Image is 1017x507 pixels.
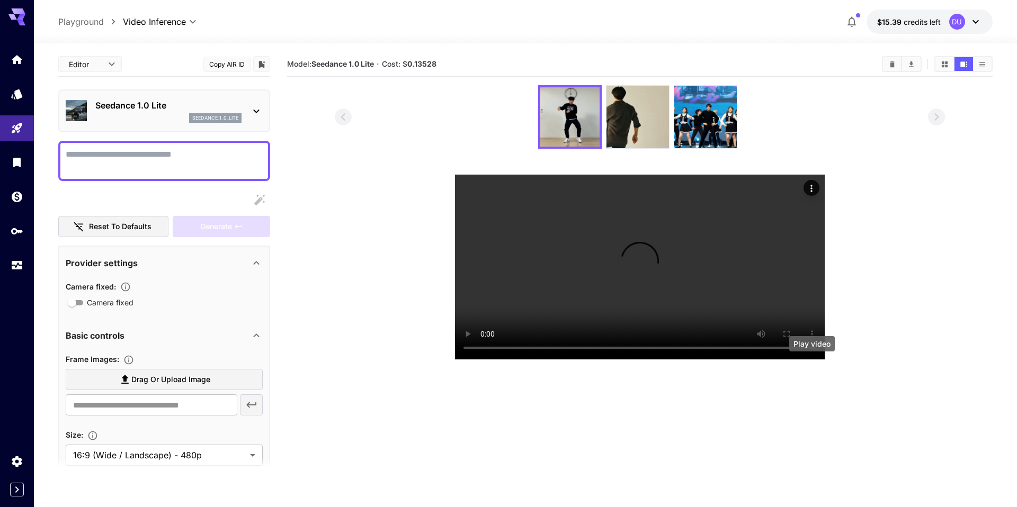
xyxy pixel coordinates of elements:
button: Show media in video view [954,57,973,71]
p: Seedance 1.0 Lite [95,99,242,112]
a: Playground [58,15,104,28]
p: Basic controls [66,329,124,342]
span: Camera fixed [87,297,133,308]
label: Drag or upload image [66,369,263,391]
span: credits left [904,17,941,26]
div: Settings [11,455,23,468]
span: $15.39 [877,17,904,26]
div: Library [11,156,23,169]
div: Home [11,53,23,66]
b: 0.13528 [407,59,436,68]
span: Drag or upload image [131,373,210,386]
img: 0QdAAAABklEQVQDAJeBEZGi00MGAAAAAElFTkSuQmCC [540,87,600,147]
div: Seedance 1.0 Liteseedance_1_0_lite [66,95,263,127]
button: Download All [902,57,921,71]
div: Clear AllDownload All [882,56,922,72]
div: API Keys [11,224,23,238]
div: Play video [789,336,835,351]
img: 8RrXLgAAAAGSURBVAMAyy8ay5ik4lcAAAAASUVORK5CYII= [606,86,669,148]
span: Video Inference [123,15,186,28]
div: Provider settings [66,250,263,276]
div: DU [949,14,965,30]
button: Copy AIR ID [203,57,251,72]
button: Expand sidebar [10,483,24,496]
span: Camera fixed : [66,282,116,291]
div: Models [11,87,23,101]
button: Show media in list view [973,57,992,71]
p: · [377,58,379,70]
button: Reset to defaults [58,216,168,238]
button: Clear All [883,57,902,71]
p: Provider settings [66,257,138,269]
div: Wallet [11,190,23,203]
span: Frame Images : [66,355,119,364]
img: 1dwQFAAAAAGSURBVAMAndlLvkREVO0AAAAASUVORK5CYII= [674,86,737,148]
nav: breadcrumb [58,15,123,28]
button: $15.39437DU [867,10,993,34]
p: seedance_1_0_lite [192,114,238,122]
span: Size : [66,430,83,439]
span: 16:9 (Wide / Landscape) - 480p [73,449,246,461]
button: Adjust the dimensions of the generated image by specifying its width and height in pixels, or sel... [83,430,102,441]
button: Add to library [257,58,266,70]
div: Usage [11,259,23,272]
b: Seedance 1.0 Lite [311,59,374,68]
span: Model: [287,59,374,68]
span: Cost: $ [382,59,436,68]
div: $15.39437 [877,16,941,28]
div: Basic controls [66,323,263,348]
div: Show media in grid viewShow media in video viewShow media in list view [934,56,993,72]
div: Actions [804,180,819,196]
span: Editor [69,59,102,70]
div: Playground [11,122,23,135]
button: Upload frame images. [119,355,138,365]
button: Show media in grid view [935,57,954,71]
